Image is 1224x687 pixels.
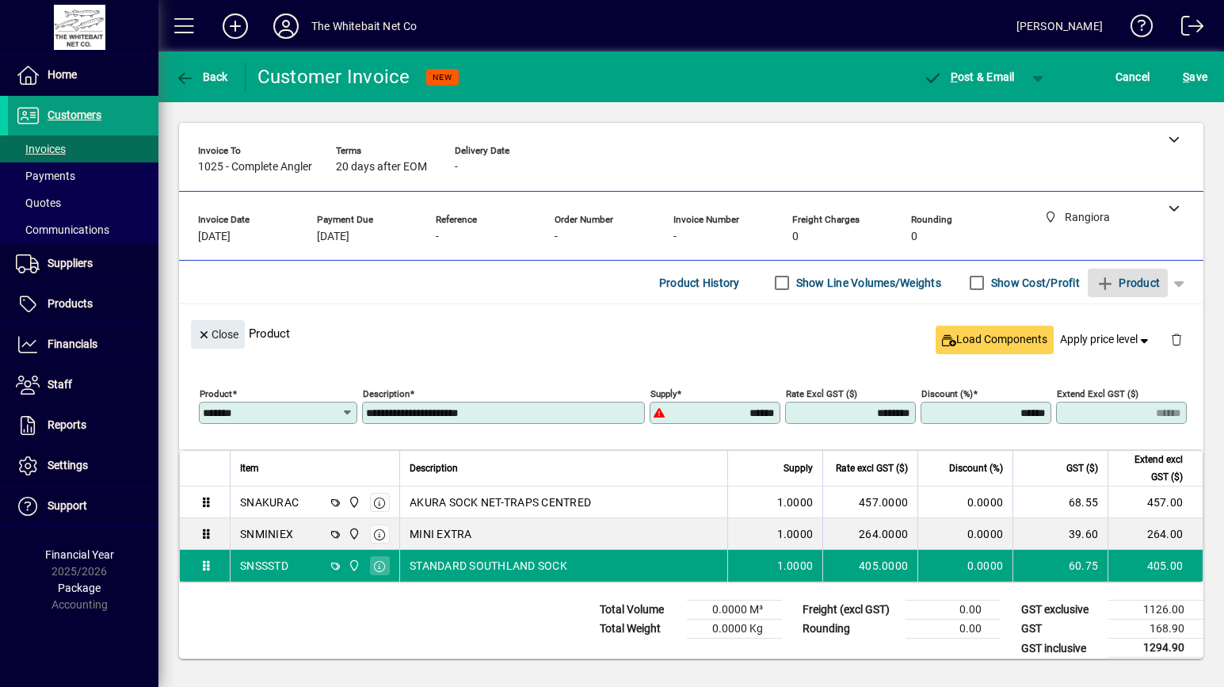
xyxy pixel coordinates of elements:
[48,459,88,471] span: Settings
[833,558,908,574] div: 405.0000
[917,518,1012,550] td: 0.0000
[317,231,349,243] span: [DATE]
[8,487,158,526] a: Support
[344,557,362,574] span: Rangiora
[988,275,1080,291] label: Show Cost/Profit
[16,223,109,236] span: Communications
[1054,326,1158,354] button: Apply price level
[687,601,782,620] td: 0.0000 M³
[1057,388,1138,399] mat-label: Extend excl GST ($)
[45,548,114,561] span: Financial Year
[1012,550,1108,582] td: 60.75
[1016,13,1103,39] div: [PERSON_NAME]
[16,197,61,209] span: Quotes
[942,331,1047,348] span: Load Components
[1088,269,1168,297] button: Product
[917,550,1012,582] td: 0.0000
[1157,332,1195,346] app-page-header-button: Delete
[592,620,687,639] td: Total Weight
[16,143,66,155] span: Invoices
[197,322,238,348] span: Close
[410,558,567,574] span: STANDARD SOUTHLAND SOCK
[793,275,941,291] label: Show Line Volumes/Weights
[240,494,299,510] div: SNAKURAC
[687,620,782,639] td: 0.0000 Kg
[58,582,101,594] span: Package
[592,601,687,620] td: Total Volume
[1012,487,1108,518] td: 68.55
[8,135,158,162] a: Invoices
[8,406,158,445] a: Reports
[1060,331,1152,348] span: Apply price level
[951,71,958,83] span: P
[171,63,232,91] button: Back
[1183,71,1189,83] span: S
[198,231,231,243] span: [DATE]
[786,388,857,399] mat-label: Rate excl GST ($)
[1183,64,1207,90] span: ave
[410,494,591,510] span: AKURA SOCK NET-TRAPS CENTRED
[344,494,362,511] span: Rangiora
[795,601,906,620] td: Freight (excl GST)
[240,526,293,542] div: SNMINIEX
[1013,639,1108,658] td: GST inclusive
[8,365,158,405] a: Staff
[436,231,439,243] span: -
[179,304,1203,362] div: Product
[1169,3,1204,55] a: Logout
[784,460,813,477] span: Supply
[921,388,973,399] mat-label: Discount (%)
[906,620,1001,639] td: 0.00
[16,170,75,182] span: Payments
[1118,451,1183,486] span: Extend excl GST ($)
[48,257,93,269] span: Suppliers
[48,338,97,350] span: Financials
[555,231,558,243] span: -
[915,63,1023,91] button: Post & Email
[1108,639,1203,658] td: 1294.90
[673,231,677,243] span: -
[257,64,410,90] div: Customer Invoice
[795,620,906,639] td: Rounding
[1157,320,1195,358] button: Delete
[1096,270,1160,296] span: Product
[48,297,93,310] span: Products
[949,460,1003,477] span: Discount (%)
[48,109,101,121] span: Customers
[1108,620,1203,639] td: 168.90
[158,63,246,91] app-page-header-button: Back
[433,72,452,82] span: NEW
[1108,550,1203,582] td: 405.00
[653,269,746,297] button: Product History
[1013,620,1108,639] td: GST
[777,526,814,542] span: 1.0000
[336,161,427,174] span: 20 days after EOM
[8,284,158,324] a: Products
[344,525,362,543] span: Rangiora
[8,244,158,284] a: Suppliers
[191,320,245,349] button: Close
[210,12,261,40] button: Add
[836,460,908,477] span: Rate excl GST ($)
[363,388,410,399] mat-label: Description
[1179,63,1211,91] button: Save
[659,270,740,296] span: Product History
[650,388,677,399] mat-label: Supply
[1013,601,1108,620] td: GST exclusive
[175,71,228,83] span: Back
[8,325,158,364] a: Financials
[48,418,86,431] span: Reports
[917,487,1012,518] td: 0.0000
[777,558,814,574] span: 1.0000
[906,601,1001,620] td: 0.00
[1108,487,1203,518] td: 457.00
[200,388,232,399] mat-label: Product
[311,13,418,39] div: The Whitebait Net Co
[48,499,87,512] span: Support
[777,494,814,510] span: 1.0000
[455,161,458,174] span: -
[48,68,77,81] span: Home
[261,12,311,40] button: Profile
[1112,63,1154,91] button: Cancel
[8,189,158,216] a: Quotes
